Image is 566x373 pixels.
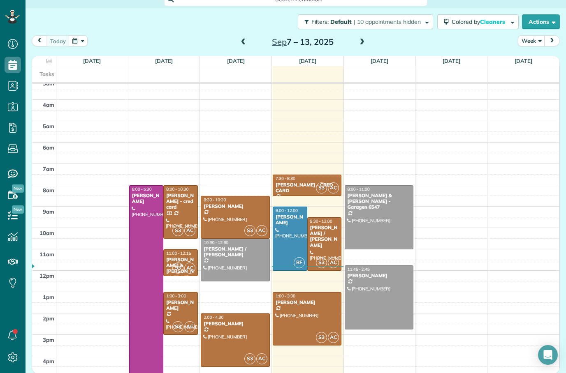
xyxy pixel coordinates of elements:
[227,58,245,64] a: [DATE]
[39,71,54,77] span: Tasks
[310,225,339,249] div: [PERSON_NAME] / [PERSON_NAME]
[443,58,460,64] a: [DATE]
[348,186,370,192] span: 8:00 - 11:00
[184,321,195,332] span: AC
[311,18,329,25] span: Filters:
[172,321,183,332] span: S3
[437,14,519,29] button: Colored byCleaners
[43,187,54,193] span: 8am
[166,257,195,298] div: [PERSON_NAME] & [PERSON_NAME] Office [PERSON_NAME] And Newmam
[203,203,267,209] div: [PERSON_NAME]
[538,345,558,365] div: Open Intercom Messenger
[204,240,228,245] span: 10:30 - 12:30
[316,332,327,343] span: S3
[276,176,295,181] span: 7:30 - 8:30
[166,193,195,210] div: [PERSON_NAME] - cred card
[166,251,191,256] span: 11:00 - 12:15
[452,18,508,25] span: Colored by
[32,35,47,46] button: prev
[354,18,421,25] span: | 10 appointments hidden
[316,257,327,268] span: S3
[12,184,24,193] span: New
[132,193,161,205] div: [PERSON_NAME]
[294,14,433,29] a: Filters: Default | 10 appointments hidden
[39,251,54,258] span: 11am
[12,205,24,214] span: New
[256,225,267,236] span: AC
[172,225,183,236] span: S3
[166,293,186,299] span: 1:00 - 3:00
[276,293,295,299] span: 1:00 - 3:30
[251,37,354,46] h2: 7 – 13, 2025
[43,358,54,364] span: 4pm
[275,214,305,226] div: [PERSON_NAME]
[275,182,339,194] div: [PERSON_NAME] - CRED CARD
[348,267,370,272] span: 11:45 - 2:45
[275,299,339,305] div: [PERSON_NAME]
[330,18,352,25] span: Default
[43,101,54,108] span: 4am
[43,294,54,300] span: 1pm
[480,18,506,25] span: Cleaners
[203,321,267,327] div: [PERSON_NAME]
[39,272,54,279] span: 12pm
[244,225,255,236] span: S3
[328,182,339,193] span: AC
[203,246,267,258] div: [PERSON_NAME] / [PERSON_NAME]
[204,197,226,203] span: 8:30 - 10:30
[518,35,545,46] button: Week
[184,225,195,236] span: AC
[299,58,317,64] a: [DATE]
[39,230,54,236] span: 10am
[43,315,54,322] span: 2pm
[310,219,332,224] span: 9:30 - 12:00
[515,58,532,64] a: [DATE]
[544,35,560,46] button: next
[43,166,54,172] span: 7am
[43,208,54,215] span: 9am
[204,315,223,320] span: 2:00 - 4:30
[522,14,560,29] button: Actions
[371,58,388,64] a: [DATE]
[172,262,183,274] span: S3
[298,14,433,29] button: Filters: Default | 10 appointments hidden
[272,37,287,47] span: Sep
[244,353,255,364] span: S3
[184,262,195,274] span: AC
[155,58,173,64] a: [DATE]
[347,193,411,210] div: [PERSON_NAME] & [PERSON_NAME] - Garagen 6547
[43,123,54,129] span: 5am
[328,257,339,268] span: AC
[46,35,70,46] button: today
[276,208,298,213] span: 9:00 - 12:00
[166,186,188,192] span: 8:00 - 10:30
[328,332,339,343] span: AC
[294,257,305,268] span: RF
[316,182,327,193] span: S3
[83,58,101,64] a: [DATE]
[43,336,54,343] span: 3pm
[166,299,195,311] div: [PERSON_NAME]
[256,353,267,364] span: AC
[347,273,411,279] div: [PERSON_NAME]
[132,186,152,192] span: 8:00 - 5:30
[43,144,54,151] span: 6am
